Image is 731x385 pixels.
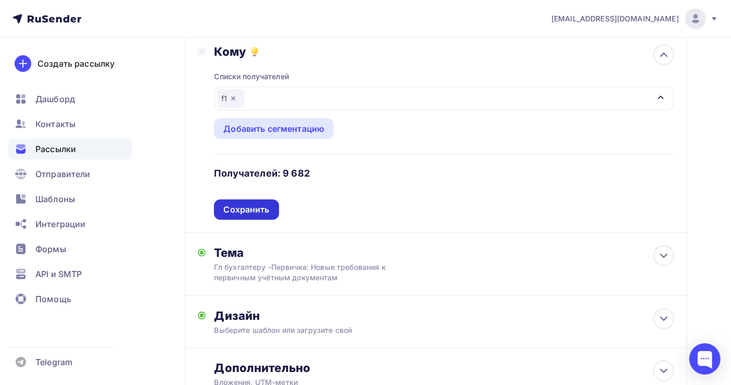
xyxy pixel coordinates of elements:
a: Контакты [8,114,132,134]
div: f1 [217,89,245,108]
div: Кому [214,44,674,59]
a: [EMAIL_ADDRESS][DOMAIN_NAME] [551,8,719,29]
span: [EMAIL_ADDRESS][DOMAIN_NAME] [551,14,679,24]
div: Тема [214,245,420,260]
span: API и SMTP [35,268,82,280]
a: Дашборд [8,89,132,109]
h4: Получателей: 9 682 [214,167,310,180]
span: Telegram [35,356,72,368]
a: Шаблоны [8,189,132,209]
a: Отправители [8,164,132,184]
div: Дополнительно [214,361,674,375]
div: Выберите шаблон или загрузите свой [214,325,628,336]
div: Гл бухгалтеру -Первичка: Новые требования к первичным учётным документам [214,262,399,283]
span: Формы [35,243,66,255]
span: Интеграции [35,218,85,230]
button: f1 [214,86,674,111]
span: Контакты [35,118,75,130]
a: Формы [8,239,132,259]
span: Отправители [35,168,91,180]
div: Сохранить [223,204,269,216]
div: Дизайн [214,308,674,323]
div: Создать рассылку [37,57,115,70]
span: Помощь [35,293,71,305]
span: Шаблоны [35,193,75,205]
div: Добавить сегментацию [223,122,324,135]
div: Списки получателей [214,71,289,82]
a: Рассылки [8,139,132,159]
span: Рассылки [35,143,76,155]
span: Дашборд [35,93,75,105]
